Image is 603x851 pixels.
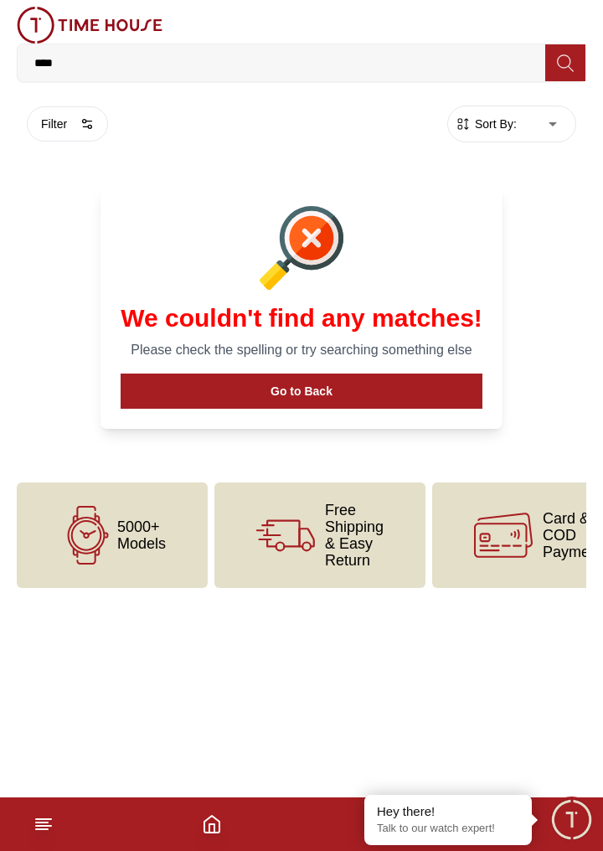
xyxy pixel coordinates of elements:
[117,518,166,552] span: 5000+ Models
[377,822,519,836] p: Talk to our watch expert!
[377,803,519,820] div: Hey there!
[27,106,108,142] button: Filter
[455,116,517,132] button: Sort By:
[472,116,517,132] span: Sort By:
[121,374,482,409] button: Go to Back
[121,303,482,333] h1: We couldn't find any matches!
[17,7,162,44] img: ...
[202,814,222,834] a: Home
[121,340,482,360] p: Please check the spelling or try searching something else
[325,502,384,569] span: Free Shipping & Easy Return
[549,797,595,843] div: Chat Widget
